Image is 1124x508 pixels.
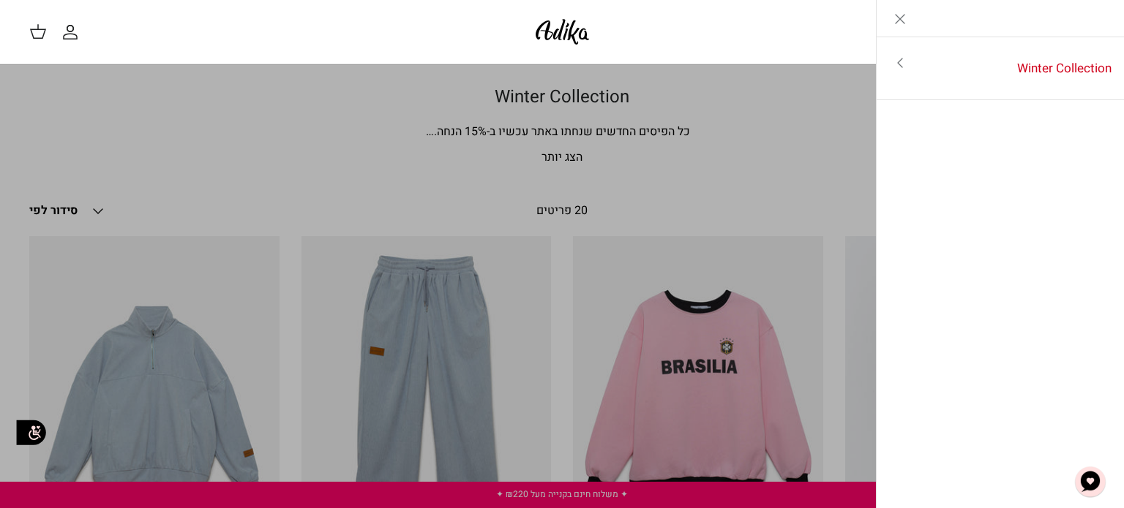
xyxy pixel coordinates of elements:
[531,15,593,49] img: Adika IL
[1068,460,1112,504] button: צ'אט
[61,23,85,41] a: החשבון שלי
[11,412,51,452] img: accessibility_icon02.svg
